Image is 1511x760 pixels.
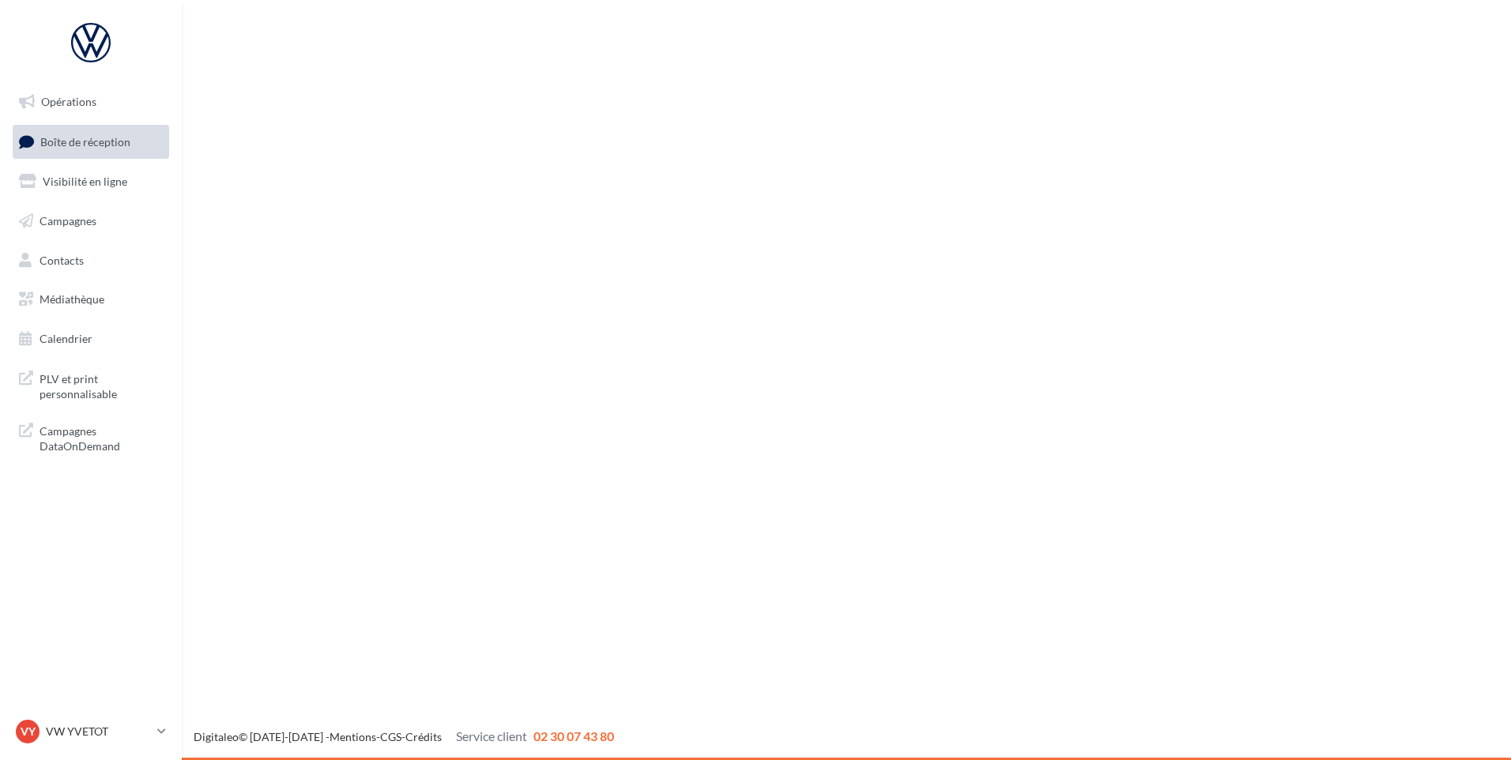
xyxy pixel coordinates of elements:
a: VY VW YVETOT [13,717,169,747]
a: Médiathèque [9,283,172,316]
a: Boîte de réception [9,125,172,159]
span: Visibilité en ligne [43,175,127,188]
a: Opérations [9,85,172,119]
span: Contacts [40,253,84,266]
span: Service client [456,728,527,743]
span: Calendrier [40,332,92,345]
span: Médiathèque [40,292,104,306]
a: Contacts [9,244,172,277]
a: Crédits [405,730,442,743]
span: Campagnes [40,214,96,228]
span: PLV et print personnalisable [40,368,163,402]
span: © [DATE]-[DATE] - - - [194,730,614,743]
span: 02 30 07 43 80 [533,728,614,743]
a: Visibilité en ligne [9,165,172,198]
a: CGS [380,730,401,743]
a: Mentions [330,730,376,743]
p: VW YVETOT [46,724,151,739]
span: Boîte de réception [40,134,130,148]
span: Campagnes DataOnDemand [40,420,163,454]
a: Campagnes DataOnDemand [9,414,172,461]
a: Campagnes [9,205,172,238]
span: VY [21,724,36,739]
a: Digitaleo [194,730,239,743]
span: Opérations [41,95,96,108]
a: Calendrier [9,322,172,356]
a: PLV et print personnalisable [9,362,172,408]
